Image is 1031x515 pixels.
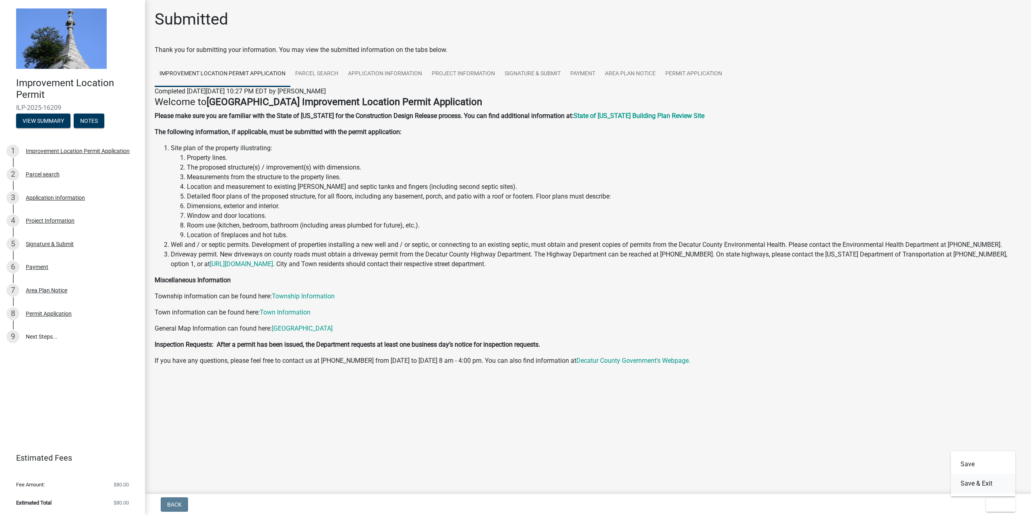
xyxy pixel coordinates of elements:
span: Exit [992,501,1004,508]
p: Town information can be found here: [155,308,1021,317]
div: Payment [26,264,48,270]
li: Property lines. [187,153,1021,163]
a: Area Plan Notice [600,61,660,87]
li: Measurements from the structure to the property lines. [187,172,1021,182]
li: Location of fireplaces and hot tubs. [187,230,1021,240]
button: Exit [986,497,1015,512]
div: 6 [6,261,19,273]
strong: Please make sure you are familiar with the State of [US_STATE] for the Construction Design Releas... [155,112,573,120]
div: 7 [6,284,19,297]
a: Application Information [343,61,427,87]
span: Back [167,501,182,508]
strong: Miscellaneous Information [155,276,231,284]
h1: Submitted [155,10,228,29]
button: Save [951,455,1015,474]
div: Thank you for submitting your information. You may view the submitted information on the tabs below. [155,45,1021,55]
li: Well and / or septic permits. Development of properties installing a new well and / or septic, or... [171,240,1021,250]
span: Completed [DATE][DATE] 10:27 PM EDT by [PERSON_NAME] [155,87,326,95]
div: Parcel search [26,172,60,177]
a: [URL][DOMAIN_NAME] [210,260,273,268]
li: Location and measurement to existing [PERSON_NAME] and septic tanks and fingers (including second... [187,182,1021,192]
a: Signature & Submit [500,61,565,87]
a: Estimated Fees [6,450,132,466]
div: 9 [6,330,19,343]
p: If you have any questions, please feel free to contact us at [PHONE_NUMBER] from [DATE] to [DATE]... [155,356,1021,366]
li: The proposed structure(s) / improvement(s) with dimensions. [187,163,1021,172]
div: Exit [951,451,1015,496]
div: 8 [6,307,19,320]
div: Permit Application [26,311,72,316]
li: Detailed floor plans of the proposed structure, for all floors, including any basement, porch, an... [187,192,1021,201]
div: Area Plan Notice [26,287,67,293]
div: 1 [6,145,19,157]
a: Permit Application [660,61,727,87]
span: $80.00 [114,500,129,505]
span: $80.00 [114,482,129,487]
a: Decatur County Government's Webpage. [576,357,690,364]
a: Improvement Location Permit Application [155,61,290,87]
a: Town Information [260,308,311,316]
span: Estimated Total [16,500,52,505]
button: Save & Exit [951,474,1015,493]
div: Project Information [26,218,75,223]
a: State of [US_STATE] Building Plan Review Site [573,112,704,120]
li: Driveway permit. New driveways on county roads must obtain a driveway permit from the Decatur Cou... [171,250,1021,269]
div: 5 [6,238,19,250]
div: Improvement Location Permit Application [26,148,130,154]
div: 4 [6,214,19,227]
a: [GEOGRAPHIC_DATA] [272,325,333,332]
p: Township information can be found here: [155,292,1021,301]
img: Decatur County, Indiana [16,8,107,69]
h4: Improvement Location Permit [16,77,139,101]
strong: [GEOGRAPHIC_DATA] Improvement Location Permit Application [207,96,482,108]
strong: The following information, if applicable, must be submitted with the permit application: [155,128,402,136]
li: Dimensions, exterior and interior. [187,201,1021,211]
div: 2 [6,168,19,181]
div: Signature & Submit [26,241,74,247]
button: View Summary [16,114,70,128]
button: Back [161,497,188,512]
strong: Inspection Requests: After a permit has been issued, the Department requests at least one busines... [155,341,540,348]
a: Project Information [427,61,500,87]
li: Window and door locations. [187,211,1021,221]
p: General Map Information can found here: [155,324,1021,333]
div: 3 [6,191,19,204]
a: Township Information [272,292,335,300]
h4: Welcome to [155,96,1021,108]
a: Payment [565,61,600,87]
button: Notes [74,114,104,128]
li: Room use (kitchen, bedroom, bathroom (including areas plumbed for future), etc.). [187,221,1021,230]
span: ILP-2025-16209 [16,104,129,112]
div: Application Information [26,195,85,201]
li: Site plan of the property illustrating: [171,143,1021,240]
wm-modal-confirm: Summary [16,118,70,124]
span: Fee Amount: [16,482,45,487]
a: Parcel search [290,61,343,87]
wm-modal-confirm: Notes [74,118,104,124]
